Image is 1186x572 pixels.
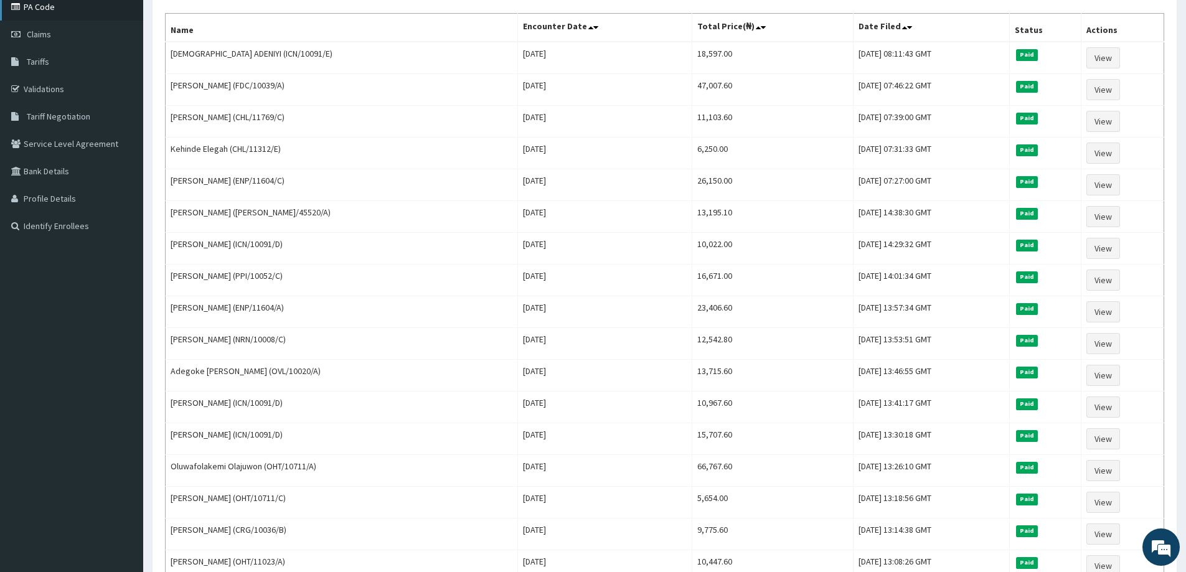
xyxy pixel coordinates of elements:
[1016,144,1038,156] span: Paid
[517,328,692,360] td: [DATE]
[1086,47,1120,68] a: View
[166,265,518,296] td: [PERSON_NAME] (PPI/10052/C)
[692,201,854,233] td: 13,195.10
[27,29,51,40] span: Claims
[692,423,854,455] td: 15,707.60
[517,106,692,138] td: [DATE]
[1016,494,1038,505] span: Paid
[517,265,692,296] td: [DATE]
[166,106,518,138] td: [PERSON_NAME] (CHL/11769/C)
[1016,81,1038,92] span: Paid
[517,455,692,487] td: [DATE]
[1016,335,1038,346] span: Paid
[1086,301,1120,322] a: View
[1086,365,1120,386] a: View
[1086,428,1120,449] a: View
[72,157,172,283] span: We're online!
[692,328,854,360] td: 12,542.80
[1086,333,1120,354] a: View
[854,328,1009,360] td: [DATE] 13:53:51 GMT
[854,265,1009,296] td: [DATE] 14:01:34 GMT
[692,455,854,487] td: 66,767.60
[854,233,1009,265] td: [DATE] 14:29:32 GMT
[166,296,518,328] td: [PERSON_NAME] (ENP/11604/A)
[854,138,1009,169] td: [DATE] 07:31:33 GMT
[692,42,854,74] td: 18,597.00
[1086,460,1120,481] a: View
[166,518,518,550] td: [PERSON_NAME] (CRG/10036/B)
[854,391,1009,423] td: [DATE] 13:41:17 GMT
[1016,208,1038,219] span: Paid
[854,296,1009,328] td: [DATE] 13:57:34 GMT
[517,138,692,169] td: [DATE]
[166,360,518,391] td: Adegoke [PERSON_NAME] (OVL/10020/A)
[517,14,692,42] th: Encounter Date
[27,111,90,122] span: Tariff Negotiation
[517,391,692,423] td: [DATE]
[166,74,518,106] td: [PERSON_NAME] (FDC/10039/A)
[692,233,854,265] td: 10,022.00
[1016,557,1038,568] span: Paid
[166,423,518,455] td: [PERSON_NAME] (ICN/10091/D)
[692,518,854,550] td: 9,775.60
[1086,174,1120,195] a: View
[1086,79,1120,100] a: View
[854,487,1009,518] td: [DATE] 13:18:56 GMT
[27,56,49,67] span: Tariffs
[1016,176,1038,187] span: Paid
[1016,462,1038,473] span: Paid
[517,487,692,518] td: [DATE]
[166,14,518,42] th: Name
[854,455,1009,487] td: [DATE] 13:26:10 GMT
[1086,238,1120,259] a: View
[854,169,1009,201] td: [DATE] 07:27:00 GMT
[517,518,692,550] td: [DATE]
[1016,367,1038,378] span: Paid
[166,487,518,518] td: [PERSON_NAME] (OHT/10711/C)
[1016,49,1038,60] span: Paid
[1086,270,1120,291] a: View
[166,391,518,423] td: [PERSON_NAME] (ICN/10091/D)
[166,233,518,265] td: [PERSON_NAME] (ICN/10091/D)
[1086,396,1120,418] a: View
[166,42,518,74] td: [DEMOGRAPHIC_DATA] ADENIYI (ICN/10091/E)
[517,296,692,328] td: [DATE]
[204,6,234,36] div: Minimize live chat window
[854,423,1009,455] td: [DATE] 13:30:18 GMT
[517,423,692,455] td: [DATE]
[692,74,854,106] td: 47,007.60
[854,14,1009,42] th: Date Filed
[1016,525,1038,537] span: Paid
[854,42,1009,74] td: [DATE] 08:11:43 GMT
[692,106,854,138] td: 11,103.60
[854,74,1009,106] td: [DATE] 07:46:22 GMT
[1016,240,1038,251] span: Paid
[23,62,50,93] img: d_794563401_company_1708531726252_794563401
[1016,398,1038,410] span: Paid
[1009,14,1081,42] th: Status
[517,233,692,265] td: [DATE]
[692,14,854,42] th: Total Price(₦)
[692,360,854,391] td: 13,715.60
[517,169,692,201] td: [DATE]
[1086,492,1120,513] a: View
[166,138,518,169] td: Kehinde Elegah (CHL/11312/E)
[517,360,692,391] td: [DATE]
[854,518,1009,550] td: [DATE] 13:14:38 GMT
[517,42,692,74] td: [DATE]
[166,169,518,201] td: [PERSON_NAME] (ENP/11604/C)
[1016,430,1038,441] span: Paid
[692,138,854,169] td: 6,250.00
[166,201,518,233] td: [PERSON_NAME] ([PERSON_NAME]/45520/A)
[692,265,854,296] td: 16,671.00
[517,74,692,106] td: [DATE]
[692,169,854,201] td: 26,150.00
[1016,303,1038,314] span: Paid
[1016,271,1038,283] span: Paid
[1086,206,1120,227] a: View
[854,360,1009,391] td: [DATE] 13:46:55 GMT
[65,70,209,86] div: Chat with us now
[1016,113,1038,124] span: Paid
[692,391,854,423] td: 10,967.60
[166,455,518,487] td: Oluwafolakemi Olajuwon (OHT/10711/A)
